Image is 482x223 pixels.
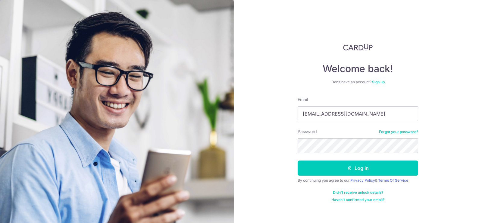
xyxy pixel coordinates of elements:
[298,178,418,183] div: By continuing you agree to our &
[298,106,418,121] input: Enter your Email
[343,43,373,51] img: CardUp Logo
[350,178,375,183] a: Privacy Policy
[372,80,385,84] a: Sign up
[298,97,308,103] label: Email
[331,197,384,202] a: Haven't confirmed your email?
[378,178,408,183] a: Terms Of Service
[298,161,418,176] button: Log in
[379,129,418,134] a: Forgot your password?
[298,80,418,84] div: Don’t have an account?
[298,129,317,135] label: Password
[298,63,418,75] h4: Welcome back!
[333,190,383,195] a: Didn't receive unlock details?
